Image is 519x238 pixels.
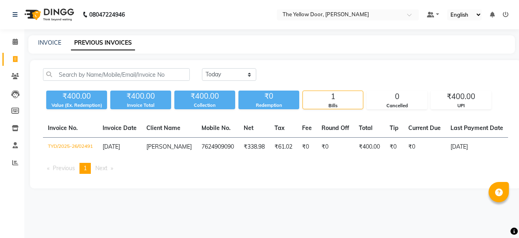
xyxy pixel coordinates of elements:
[38,39,61,46] a: INVOICE
[103,124,137,132] span: Invoice Date
[239,138,270,157] td: ₹338.98
[174,102,235,109] div: Collection
[385,138,403,157] td: ₹0
[202,124,231,132] span: Mobile No.
[21,3,76,26] img: logo
[146,143,192,150] span: [PERSON_NAME]
[317,138,354,157] td: ₹0
[53,164,75,172] span: Previous
[485,206,511,230] iframe: chat widget
[390,124,399,132] span: Tip
[146,124,180,132] span: Client Name
[46,91,107,102] div: ₹400.00
[110,102,171,109] div: Invoice Total
[48,124,78,132] span: Invoice No.
[197,138,239,157] td: 7624909090
[431,91,491,102] div: ₹400.00
[84,164,87,172] span: 1
[431,102,491,109] div: UPI
[408,124,441,132] span: Current Due
[450,124,503,132] span: Last Payment Date
[322,124,349,132] span: Round Off
[302,124,312,132] span: Fee
[275,124,285,132] span: Tax
[403,138,446,157] td: ₹0
[110,91,171,102] div: ₹400.00
[244,124,253,132] span: Net
[303,102,363,109] div: Bills
[174,91,235,102] div: ₹400.00
[89,3,125,26] b: 08047224946
[46,102,107,109] div: Value (Ex. Redemption)
[95,164,107,172] span: Next
[270,138,297,157] td: ₹61.02
[238,102,299,109] div: Redemption
[43,163,508,174] nav: Pagination
[367,102,427,109] div: Cancelled
[446,138,508,157] td: [DATE]
[103,143,120,150] span: [DATE]
[43,138,98,157] td: TYD/2025-26/02491
[71,36,135,50] a: PREVIOUS INVOICES
[359,124,373,132] span: Total
[297,138,317,157] td: ₹0
[238,91,299,102] div: ₹0
[367,91,427,102] div: 0
[43,68,190,81] input: Search by Name/Mobile/Email/Invoice No
[354,138,385,157] td: ₹400.00
[303,91,363,102] div: 1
